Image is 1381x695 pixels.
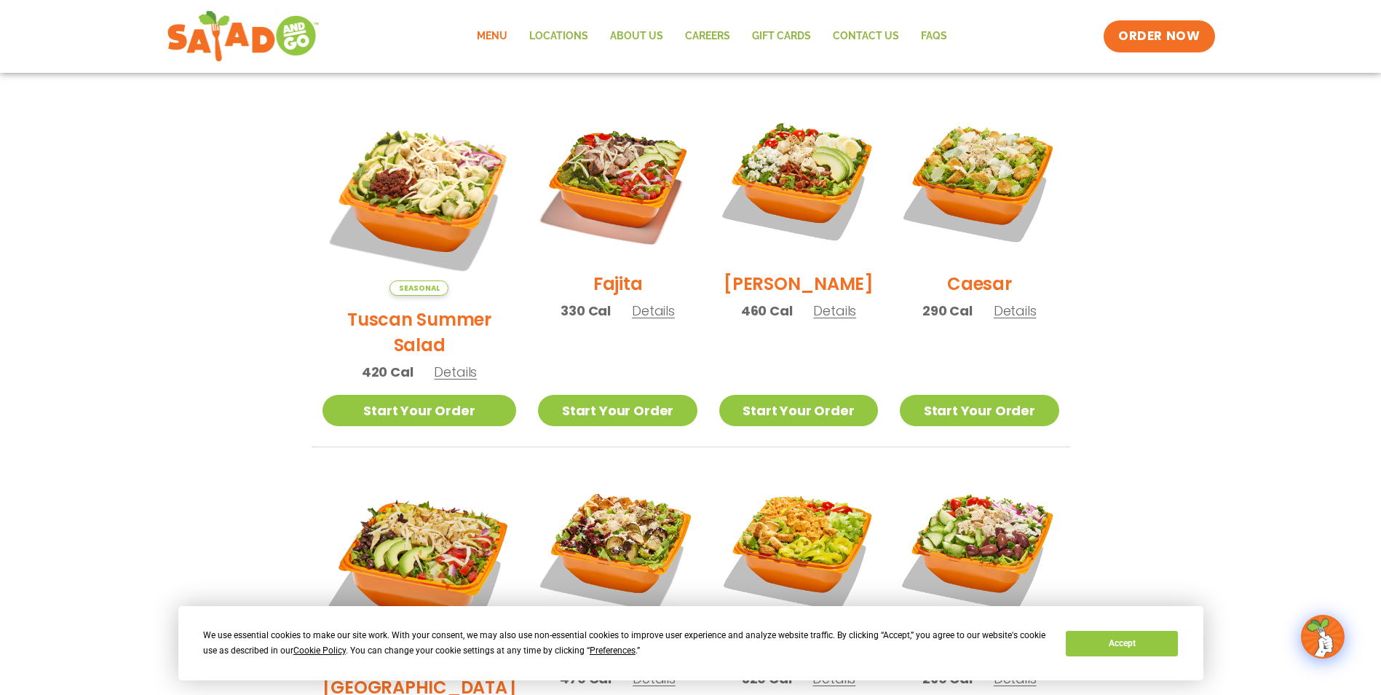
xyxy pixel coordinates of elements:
img: Product photo for BBQ Ranch Salad [323,469,517,664]
img: Product photo for Fajita Salad [538,101,697,260]
span: 420 Cal [362,362,413,382]
span: ORDER NOW [1118,28,1200,45]
span: Details [994,302,1037,320]
a: About Us [599,20,674,53]
a: GIFT CARDS [741,20,822,53]
button: Accept [1066,631,1178,656]
a: Careers [674,20,741,53]
img: Product photo for Greek Salad [900,469,1058,628]
h2: Fajita [593,271,643,297]
div: We use essential cookies to make our site work. With your consent, we may also use non-essential ... [203,628,1048,659]
h2: Caesar [947,271,1012,297]
h2: Tuscan Summer Salad [323,307,517,358]
span: Details [632,302,675,320]
span: Details [813,302,856,320]
a: ORDER NOW [1104,20,1214,52]
div: Cookie Consent Prompt [178,606,1203,680]
a: Start Your Order [900,395,1058,426]
a: Start Your Order [323,395,517,426]
img: Product photo for Buffalo Chicken Salad [719,469,878,628]
nav: Menu [466,20,958,53]
span: Seasonal [389,280,448,296]
span: 290 Cal [922,301,973,321]
a: Locations [518,20,599,53]
a: Start Your Order [719,395,878,426]
h2: [PERSON_NAME] [724,271,874,297]
a: Start Your Order [538,395,697,426]
span: Preferences [590,645,636,656]
img: Product photo for Roasted Autumn Salad [538,469,697,628]
img: Product photo for Cobb Salad [719,101,878,260]
span: Cookie Policy [293,645,346,656]
span: 330 Cal [561,301,611,321]
a: FAQs [910,20,958,53]
img: Product photo for Caesar Salad [900,101,1058,260]
span: Details [434,363,477,381]
img: wpChatIcon [1302,616,1343,657]
span: 460 Cal [741,301,793,321]
img: new-SAG-logo-768×292 [167,7,320,66]
img: Product photo for Tuscan Summer Salad [323,101,517,296]
a: Contact Us [822,20,910,53]
a: Menu [466,20,518,53]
